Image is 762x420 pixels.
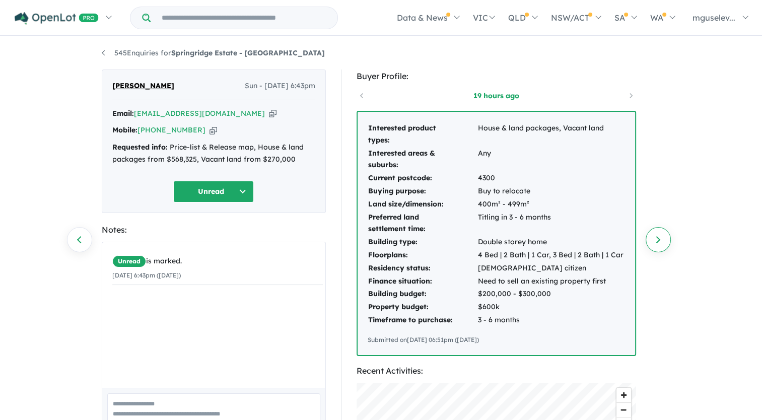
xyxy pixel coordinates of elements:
[477,147,624,172] td: Any
[112,109,134,118] strong: Email:
[477,211,624,236] td: Titling in 3 - 6 months
[616,403,631,417] span: Zoom out
[368,275,477,288] td: Finance situation:
[368,249,477,262] td: Floorplans:
[368,185,477,198] td: Buying purpose:
[368,236,477,249] td: Building type:
[112,271,181,279] small: [DATE] 6:43pm ([DATE])
[102,47,661,59] nav: breadcrumb
[368,314,477,327] td: Timeframe to purchase:
[368,147,477,172] td: Interested areas & suburbs:
[245,80,315,92] span: Sun - [DATE] 6:43pm
[368,122,477,147] td: Interested product types:
[477,172,624,185] td: 4300
[477,288,624,301] td: $200,000 - $300,000
[112,142,315,166] div: Price-list & Release map, House & land packages from $568,325, Vacant land from $270,000
[112,255,146,267] span: Unread
[477,262,624,275] td: [DEMOGRAPHIC_DATA] citizen
[453,91,539,101] a: 19 hours ago
[477,301,624,314] td: $600k
[477,185,624,198] td: Buy to relocate
[692,13,735,23] span: mguselev...
[616,388,631,402] button: Zoom in
[15,12,99,25] img: Openlot PRO Logo White
[477,198,624,211] td: 400m² - 499m²
[368,288,477,301] td: Building budget:
[368,301,477,314] td: Property budget:
[112,143,168,152] strong: Requested info:
[368,211,477,236] td: Preferred land settlement time:
[137,125,205,134] a: [PHONE_NUMBER]
[134,109,265,118] a: [EMAIL_ADDRESS][DOMAIN_NAME]
[153,7,335,29] input: Try estate name, suburb, builder or developer
[357,364,636,378] div: Recent Activities:
[173,181,254,202] button: Unread
[477,236,624,249] td: Double storey home
[357,69,636,83] div: Buyer Profile:
[269,108,276,119] button: Copy
[477,275,624,288] td: Need to sell an existing property first
[102,223,326,237] div: Notes:
[477,249,624,262] td: 4 Bed | 2 Bath | 1 Car, 3 Bed | 2 Bath | 1 Car
[368,172,477,185] td: Current postcode:
[112,80,174,92] span: [PERSON_NAME]
[477,314,624,327] td: 3 - 6 months
[368,262,477,275] td: Residency status:
[112,125,137,134] strong: Mobile:
[112,255,323,267] div: is marked.
[102,48,325,57] a: 545Enquiries forSpringridge Estate - [GEOGRAPHIC_DATA]
[171,48,325,57] strong: Springridge Estate - [GEOGRAPHIC_DATA]
[210,125,217,135] button: Copy
[477,122,624,147] td: House & land packages, Vacant land
[368,198,477,211] td: Land size/dimension:
[616,402,631,417] button: Zoom out
[368,335,625,345] div: Submitted on [DATE] 06:51pm ([DATE])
